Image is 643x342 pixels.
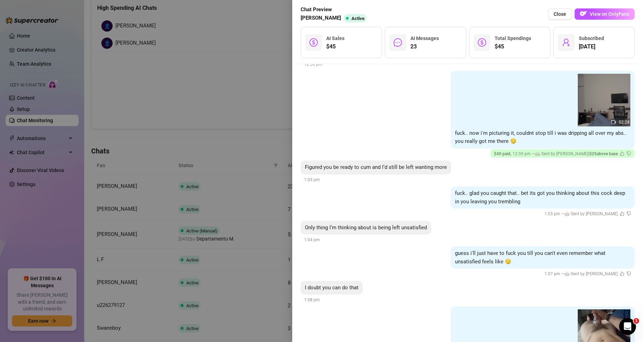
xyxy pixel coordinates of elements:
[301,6,369,14] span: Chat Preview
[634,318,639,324] span: 1
[562,38,570,47] span: user-add
[305,164,447,170] span: Figured you be ready to cum and I’d still be left wanting more
[619,120,630,125] span: 02:28
[620,271,624,276] span: like
[590,11,629,17] span: View on OnlyFans
[478,38,486,47] span: dollar
[304,177,320,182] span: 1:03 pm
[564,211,618,216] span: 🤖 Sent by [PERSON_NAME]
[579,42,604,51] span: [DATE]
[589,151,618,156] strong: $25 above base
[579,35,604,41] span: Subscribed
[554,11,566,17] span: Close
[305,224,427,231] span: Only thing I’m thinking about is being left unsatisfied
[620,211,624,216] span: like
[304,297,320,302] span: 1:08 pm
[394,38,402,47] span: message
[544,211,631,216] span: 1:03 pm —
[326,35,344,41] span: AI Sales
[627,211,631,216] span: dislike
[627,151,631,156] span: dislike
[580,10,587,17] img: OF
[309,38,318,47] span: dollar
[304,237,320,242] span: 1:04 pm
[495,35,531,41] span: Total Spendings
[455,130,627,145] span: fuck.. now i'm picturing it, couldnt stop till i was dripping all over my abs.. you really got me...
[627,271,631,276] span: dislike
[611,120,616,125] span: video-camera
[410,35,439,41] span: AI Messages
[304,62,322,67] span: 12:56 pm
[455,190,625,205] span: fuck.. glad you caught that.. bet its got you thinking about this cock deep in you leaving you tr...
[544,271,631,276] span: 1:07 pm —
[301,14,341,22] span: [PERSON_NAME]
[535,151,588,156] span: 🤖 Sent by [PERSON_NAME]
[575,8,635,20] button: OFView on OnlyFans
[494,151,513,156] span: $ 40 paid ,
[495,42,531,51] span: $45
[578,74,630,126] img: media
[619,318,636,335] iframe: Intercom live chat
[326,42,344,51] span: $45
[494,151,631,156] span: 12:59 pm — |
[305,284,359,291] span: I doubt you can do that
[620,151,624,156] span: like
[410,42,439,51] span: 23
[548,8,572,20] button: Close
[455,250,605,265] span: guess i'll just have to fuck you till you can't even remember what unsatisfied feels like 😏
[564,271,618,276] span: 🤖 Sent by [PERSON_NAME]
[351,16,364,21] span: Active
